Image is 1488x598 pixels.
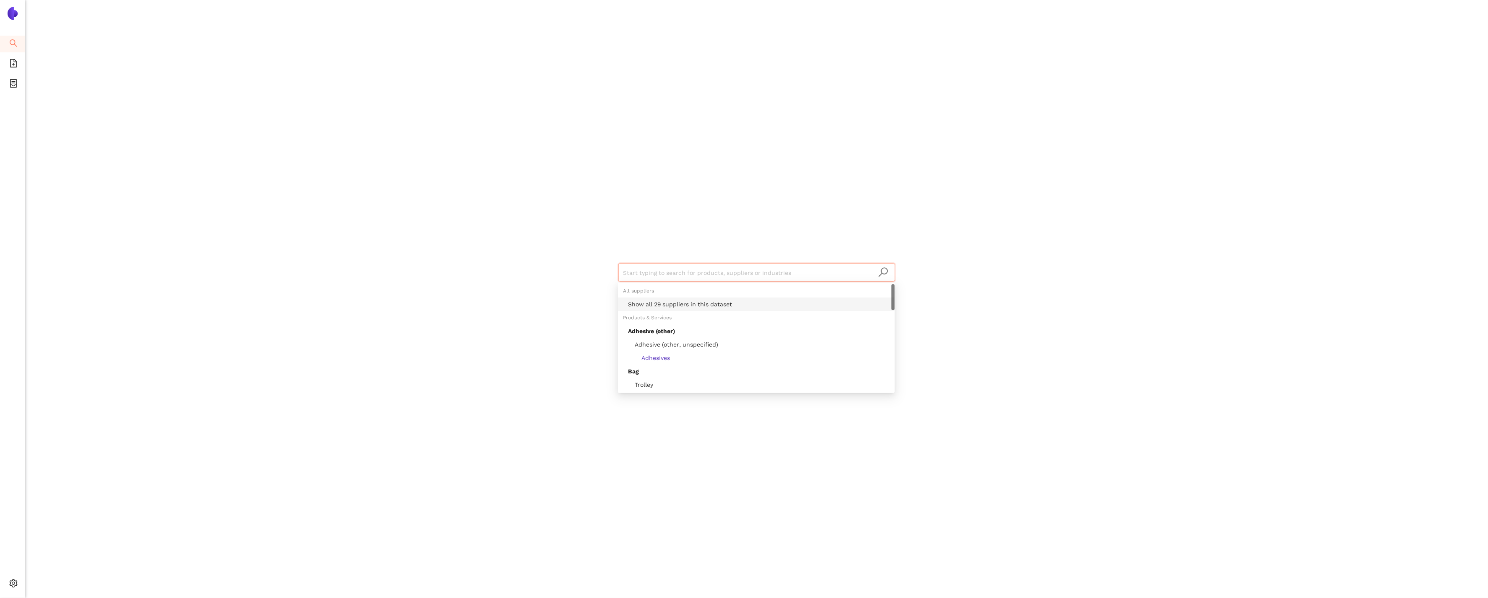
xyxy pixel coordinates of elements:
span: search [9,36,18,53]
span: setting [9,576,18,593]
span: search [878,267,889,277]
div: Show all 29 suppliers in this dataset [618,298,895,311]
span: Adhesives [628,355,670,361]
div: Show all 29 suppliers in this dataset [628,300,890,309]
span: Adhesive (other) [628,328,675,334]
span: file-add [9,56,18,73]
span: container [9,76,18,93]
span: Trolley [628,381,653,388]
div: All suppliers [618,284,895,298]
div: Products & Services [618,311,895,324]
span: Adhesive (other, unspecified) [628,341,718,348]
span: Bag [628,368,639,375]
img: Logo [6,7,19,20]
